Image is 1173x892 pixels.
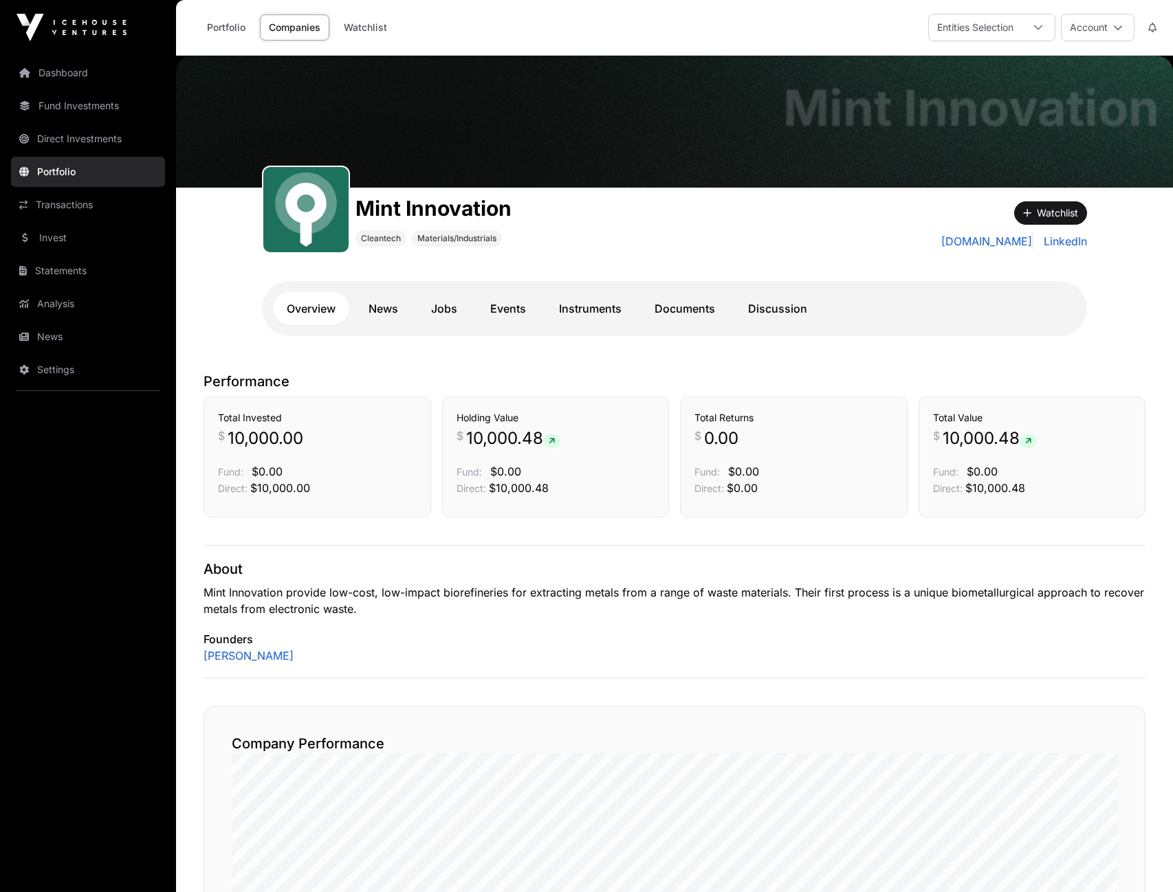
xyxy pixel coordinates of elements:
a: News [355,292,412,325]
button: Watchlist [1014,201,1087,225]
a: Direct Investments [11,124,165,154]
a: Statements [11,256,165,286]
h3: Total Value [933,411,1132,425]
p: Founders [204,631,1145,647]
a: Dashboard [11,58,165,88]
span: Direct: [218,482,248,494]
span: 0.00 [704,427,738,449]
span: Fund: [933,466,958,478]
a: Jobs [417,292,471,325]
span: $0.00 [728,465,759,478]
p: Mint Innovation provide low-cost, low-impact biorefineries for extracting metals from a range of ... [204,584,1145,617]
a: [PERSON_NAME] [204,647,294,664]
a: LinkedIn [1038,233,1087,249]
a: Companies [260,14,329,41]
h3: Holding Value [457,411,655,425]
span: 10,000.00 [228,427,303,449]
span: $ [218,427,225,444]
span: $0.00 [490,465,521,478]
iframe: Chat Widget [1104,826,1173,892]
h2: Company Performance [232,734,1117,753]
a: Fund Investments [11,91,165,121]
nav: Tabs [273,292,1076,325]
span: Fund: [218,466,243,478]
span: Direct: [694,482,724,494]
a: Watchlist [335,14,396,41]
p: Performance [204,372,1145,391]
span: $10,000.00 [250,481,310,495]
span: $0.00 [727,481,758,495]
span: Fund: [457,466,482,478]
img: Mint.svg [269,172,343,247]
a: Settings [11,355,165,385]
span: Direct: [933,482,963,494]
h3: Total Invested [218,411,417,425]
a: Discussion [734,292,821,325]
a: Events [476,292,540,325]
a: Transactions [11,190,165,220]
a: [DOMAIN_NAME] [941,233,1033,249]
p: About [204,559,1145,579]
span: $10,000.48 [489,481,549,495]
span: $10,000.48 [965,481,1025,495]
a: Overview [273,292,349,325]
a: Portfolio [11,157,165,187]
span: Direct: [457,482,486,494]
img: Mint Innovation [176,56,1173,188]
span: $0.00 [967,465,998,478]
a: Portfolio [198,14,254,41]
span: $ [694,427,701,444]
span: Materials/Industrials [417,233,496,244]
div: Entities Selection [929,14,1022,41]
span: $ [933,427,940,444]
span: 10,000.48 [943,427,1037,449]
span: Cleantech [361,233,401,244]
h1: Mint Innovation [783,83,1159,133]
a: Analysis [11,289,165,319]
a: Instruments [545,292,635,325]
span: $ [457,427,463,444]
button: Account [1061,14,1134,41]
h3: Total Returns [694,411,893,425]
a: Invest [11,223,165,253]
a: Documents [641,292,729,325]
h1: Mint Innovation [355,196,512,221]
a: News [11,322,165,352]
span: 10,000.48 [466,427,560,449]
img: Icehouse Ventures Logo [17,14,127,41]
span: Fund: [694,466,720,478]
span: $0.00 [252,465,283,478]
